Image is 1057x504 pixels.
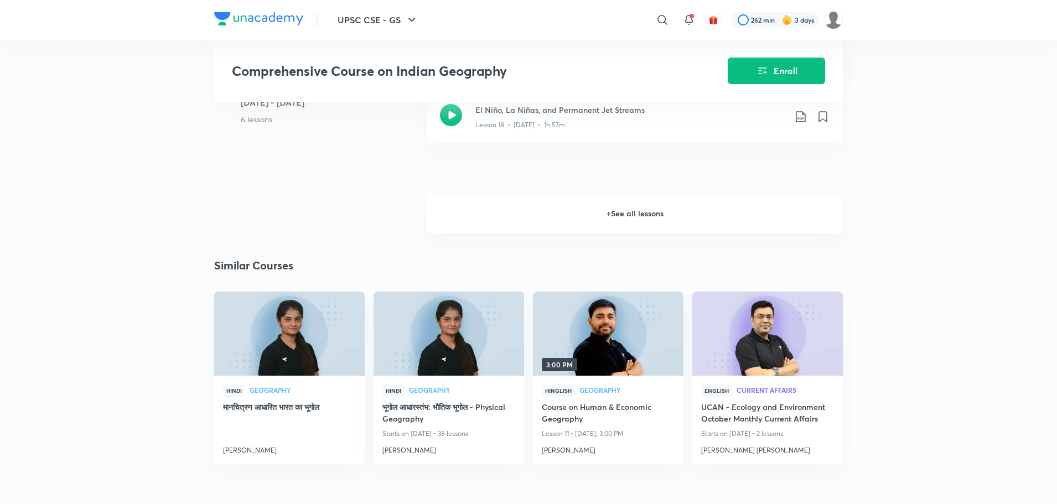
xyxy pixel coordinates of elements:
[475,104,785,116] h3: El Niño, La Niñas, and Permanent Jet Streams
[691,290,844,376] img: new-thumbnail
[701,427,834,441] p: Starts on [DATE] • 2 lessons
[542,441,675,455] a: [PERSON_NAME]
[781,14,792,25] img: streak
[213,290,366,376] img: new-thumbnail
[250,387,356,393] span: Geography
[708,15,718,25] img: avatar
[704,11,722,29] button: avatar
[374,292,524,376] a: new-thumbnail
[382,441,515,455] a: [PERSON_NAME]
[331,9,425,31] button: UPSC CSE - GS
[427,194,843,233] h6: + See all lessons
[214,292,365,376] a: new-thumbnail
[223,401,356,415] a: मानचित्रण आधारित भारत का भूगोल
[824,11,843,29] img: Mayank
[579,387,675,394] a: Geography
[214,12,303,25] img: Company Logo
[542,427,675,441] p: Lesson 11 • [DATE], 3:00 PM
[223,385,245,397] span: Hindi
[241,113,418,125] p: 6 lessons
[533,292,683,376] a: new-thumbnail3:00 PM
[542,385,575,397] span: Hinglish
[223,441,356,455] a: [PERSON_NAME]
[531,290,685,376] img: new-thumbnail
[579,387,675,393] span: Geography
[542,401,675,427] a: Course on Human & Economic Geography
[701,401,834,427] a: UCAN - Ecology and Environment October Monthly Current Affairs
[701,441,834,455] a: [PERSON_NAME] [PERSON_NAME]
[737,387,834,394] a: Current Affairs
[542,358,577,371] span: 3:00 PM
[214,257,293,274] h2: Similar Courses
[382,385,405,397] span: Hindi
[241,96,418,109] h5: [DATE] - [DATE]
[475,120,565,130] p: Lesson 18 • [DATE] • 1h 57m
[372,290,525,376] img: new-thumbnail
[427,91,843,157] a: El Niño, La Niñas, and Permanent Jet StreamsLesson 18 • [DATE] • 1h 57m
[250,387,356,394] a: Geography
[214,12,303,28] a: Company Logo
[701,385,732,397] span: English
[737,387,834,393] span: Current Affairs
[409,387,515,394] a: Geography
[232,63,665,79] h3: Comprehensive Course on Indian Geography
[382,401,515,427] a: भूगोल आधारस्‍तंभ: भौतिक भूगोल - Physical Geography
[409,387,515,393] span: Geography
[692,292,843,376] a: new-thumbnail
[382,427,515,441] p: Starts on [DATE] • 38 lessons
[728,58,825,84] button: Enroll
